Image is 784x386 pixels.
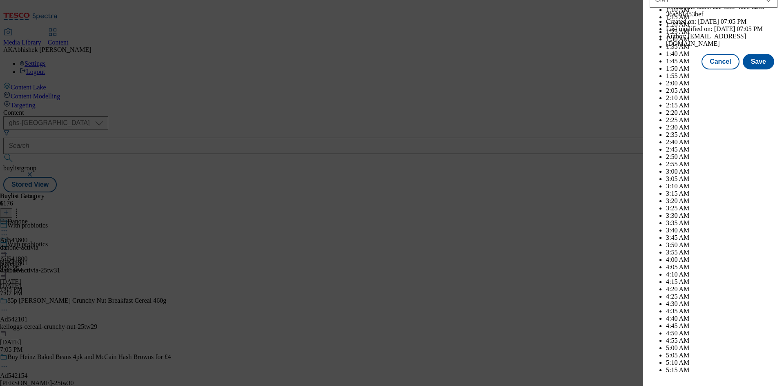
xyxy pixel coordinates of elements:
li: 1:45 AM [666,58,777,65]
li: 2:05 AM [666,87,777,94]
li: 4:10 AM [666,271,777,278]
li: 4:55 AM [666,337,777,344]
li: 4:35 AM [666,308,777,315]
li: 3:40 AM [666,227,777,234]
li: 1:15 AM [666,13,777,21]
li: 5:05 AM [666,352,777,359]
li: 5:20 AM [666,374,777,381]
li: 2:30 AM [666,124,777,131]
li: 3:35 AM [666,219,777,227]
li: 1:20 AM [666,21,777,28]
li: 4:30 AM [666,300,777,308]
li: 3:30 AM [666,212,777,219]
li: 3:55 AM [666,249,777,256]
li: 2:15 AM [666,102,777,109]
li: 2:35 AM [666,131,777,138]
li: 4:15 AM [666,278,777,286]
li: 2:50 AM [666,153,777,161]
li: 3:25 AM [666,205,777,212]
li: 3:45 AM [666,234,777,241]
li: 1:55 AM [666,72,777,80]
li: 1:10 AM [666,6,777,13]
li: 4:40 AM [666,315,777,322]
li: 4:45 AM [666,322,777,330]
li: 1:35 AM [666,43,777,50]
li: 5:10 AM [666,359,777,366]
li: 3:10 AM [666,183,777,190]
li: 2:20 AM [666,109,777,116]
li: 1:30 AM [666,36,777,43]
li: 1:40 AM [666,50,777,58]
li: 4:50 AM [666,330,777,337]
li: 4:00 AM [666,256,777,263]
li: 5:00 AM [666,344,777,352]
li: 3:15 AM [666,190,777,197]
li: 5:15 AM [666,366,777,374]
li: 2:55 AM [666,161,777,168]
li: 1:25 AM [666,28,777,36]
li: 2:45 AM [666,146,777,153]
li: 2:40 AM [666,138,777,146]
li: 2:10 AM [666,94,777,102]
li: 4:05 AM [666,263,777,271]
button: Save [743,54,774,69]
li: 4:25 AM [666,293,777,300]
li: 1:50 AM [666,65,777,72]
li: 3:20 AM [666,197,777,205]
li: 3:50 AM [666,241,777,249]
li: 2:00 AM [666,80,777,87]
li: 3:05 AM [666,175,777,183]
li: 3:00 AM [666,168,777,175]
button: Cancel [702,54,739,69]
li: 2:25 AM [666,116,777,124]
li: 4:20 AM [666,286,777,293]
